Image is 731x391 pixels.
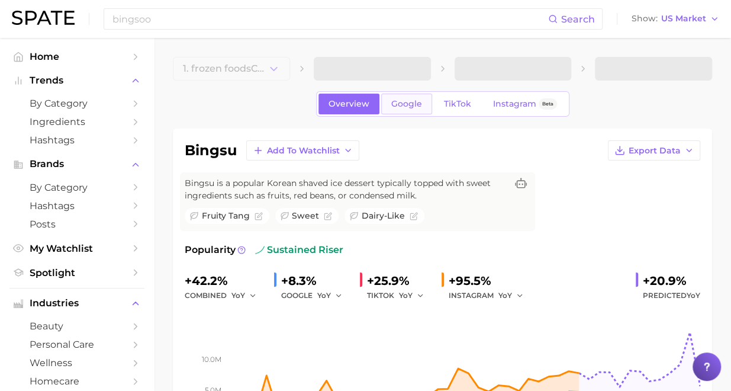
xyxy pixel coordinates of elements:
span: sweet [292,210,319,222]
span: sustained riser [255,243,343,257]
button: Export Data [608,140,700,161]
div: +8.3% [281,271,350,290]
span: beauty [30,321,124,332]
span: YoY [317,290,331,300]
span: Ingredients [30,116,124,127]
img: sustained riser [255,245,265,255]
span: Industries [30,298,124,309]
a: Ingredients [9,113,144,131]
a: My Watchlist [9,239,144,258]
span: Trends [30,75,124,86]
span: US Market [661,15,706,22]
span: Overview [329,99,369,109]
span: personal care [30,339,124,350]
button: Flag as miscategorized or irrelevant [255,212,263,220]
button: YoY [231,289,257,303]
span: Brands [30,159,124,169]
button: Flag as miscategorized or irrelevant [324,212,332,220]
span: Popularity [185,243,236,257]
a: Hashtags [9,197,144,215]
div: +42.2% [185,271,265,290]
span: Show [632,15,658,22]
span: Search [561,14,595,25]
span: by Category [30,182,124,193]
span: dairy-like [362,210,405,222]
button: Trends [9,72,144,89]
span: Bingsu is a popular Korean shaved ice dessert typically topped with sweet ingredients such as fru... [185,177,507,202]
div: GOOGLE [281,289,350,303]
div: INSTAGRAM [449,289,532,303]
div: combined [185,289,265,303]
a: beauty [9,317,144,335]
button: Industries [9,294,144,312]
a: InstagramBeta [483,94,567,114]
span: YoY [498,290,512,300]
div: +20.9% [643,271,700,290]
span: Add to Watchlist [267,146,340,156]
h1: bingsu [185,143,237,158]
span: 1. frozen foods Choose Category [183,63,268,74]
span: Predicted [643,289,700,303]
button: Brands [9,155,144,173]
span: wellness [30,357,124,368]
input: Search here for a brand, industry, or ingredient [111,9,548,29]
a: wellness [9,354,144,372]
button: ShowUS Market [629,11,722,27]
span: YoY [231,290,245,300]
span: Beta [542,99,553,109]
a: Home [9,47,144,66]
a: by Category [9,178,144,197]
a: by Category [9,94,144,113]
span: Spotlight [30,267,124,278]
a: Google [381,94,432,114]
span: YoY [687,291,700,300]
a: Overview [318,94,379,114]
div: +95.5% [449,271,532,290]
button: YoY [399,289,424,303]
button: YoY [498,289,524,303]
a: Posts [9,215,144,233]
span: fruity tang [202,210,250,222]
span: Posts [30,219,124,230]
button: YoY [317,289,343,303]
span: by Category [30,98,124,109]
img: SPATE [12,11,75,25]
div: TIKTOK [367,289,432,303]
button: 1. frozen foodsChoose Category [173,57,290,81]
span: Google [391,99,422,109]
a: homecare [9,372,144,390]
span: YoY [399,290,413,300]
div: +25.9% [367,271,432,290]
a: Spotlight [9,264,144,282]
span: Hashtags [30,200,124,211]
a: TikTok [434,94,481,114]
span: Hashtags [30,134,124,146]
span: Export Data [629,146,681,156]
span: Instagram [493,99,536,109]
a: Hashtags [9,131,144,149]
button: Add to Watchlist [246,140,359,161]
a: personal care [9,335,144,354]
span: Home [30,51,124,62]
span: My Watchlist [30,243,124,254]
span: TikTok [444,99,471,109]
span: homecare [30,376,124,387]
button: Flag as miscategorized or irrelevant [410,212,418,220]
